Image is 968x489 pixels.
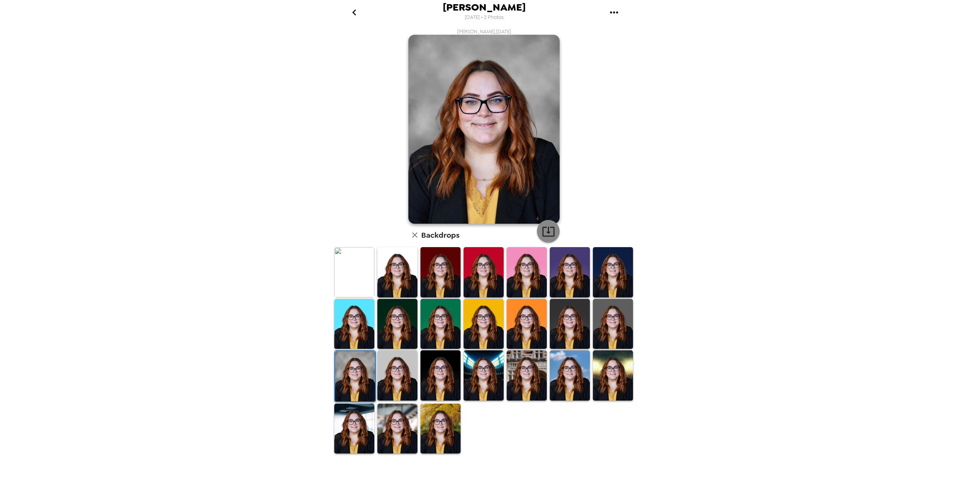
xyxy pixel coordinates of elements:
[457,28,511,35] span: [PERSON_NAME] , [DATE]
[443,2,526,12] span: [PERSON_NAME]
[334,247,374,297] img: Original
[421,229,459,241] h6: Backdrops
[465,12,504,23] span: [DATE] • 2 Photos
[408,35,560,224] img: user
